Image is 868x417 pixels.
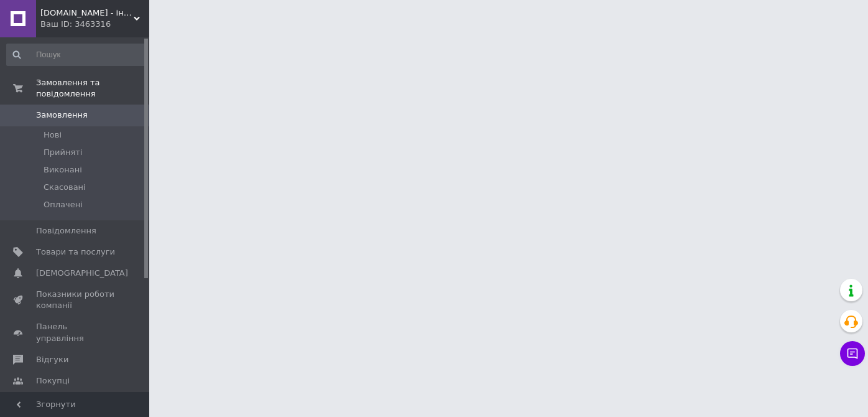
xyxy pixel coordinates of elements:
[44,147,82,158] span: Прийняті
[36,110,88,121] span: Замовлення
[6,44,147,66] input: Пошук
[44,199,83,210] span: Оплачені
[36,289,115,311] span: Показники роботи компанії
[36,375,70,387] span: Покупці
[36,246,115,258] span: Товари та послуги
[36,225,96,237] span: Повідомлення
[840,341,865,366] button: Чат з покупцем
[40,7,134,19] span: Angelochek.kh - інтернет-магазин дитячих товарів та настільних ігор
[36,77,149,100] span: Замовлення та повідомлення
[44,164,82,176] span: Виконані
[40,19,149,30] div: Ваш ID: 3463316
[44,182,86,193] span: Скасовані
[36,354,68,365] span: Відгуки
[36,268,128,279] span: [DEMOGRAPHIC_DATA]
[36,321,115,344] span: Панель управління
[44,129,62,141] span: Нові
